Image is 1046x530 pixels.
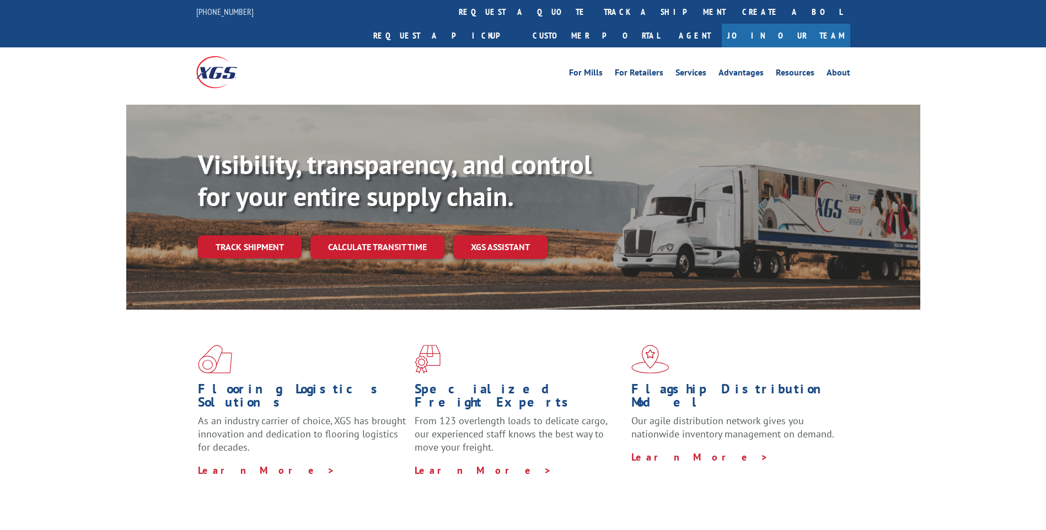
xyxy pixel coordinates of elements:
a: XGS ASSISTANT [453,235,548,259]
a: Resources [776,68,814,80]
a: Calculate transit time [310,235,444,259]
a: Join Our Team [722,24,850,47]
a: Customer Portal [524,24,668,47]
a: For Mills [569,68,603,80]
h1: Specialized Freight Experts [415,382,623,414]
a: Learn More > [631,451,769,463]
a: Track shipment [198,235,302,258]
a: For Retailers [615,68,663,80]
h1: Flooring Logistics Solutions [198,382,406,414]
a: Advantages [718,68,764,80]
a: Learn More > [415,464,552,477]
span: Our agile distribution network gives you nationwide inventory management on demand. [631,414,834,440]
span: As an industry carrier of choice, XGS has brought innovation and dedication to flooring logistics... [198,414,406,453]
img: xgs-icon-flagship-distribution-model-red [631,345,669,374]
a: [PHONE_NUMBER] [196,6,254,17]
a: Request a pickup [365,24,524,47]
a: Learn More > [198,464,335,477]
h1: Flagship Distribution Model [631,382,840,414]
img: xgs-icon-total-supply-chain-intelligence-red [198,345,232,374]
a: Agent [668,24,722,47]
p: From 123 overlength loads to delicate cargo, our experienced staff knows the best way to move you... [415,414,623,463]
b: Visibility, transparency, and control for your entire supply chain. [198,147,592,213]
img: xgs-icon-focused-on-flooring-red [415,345,441,374]
a: Services [675,68,706,80]
a: About [827,68,850,80]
